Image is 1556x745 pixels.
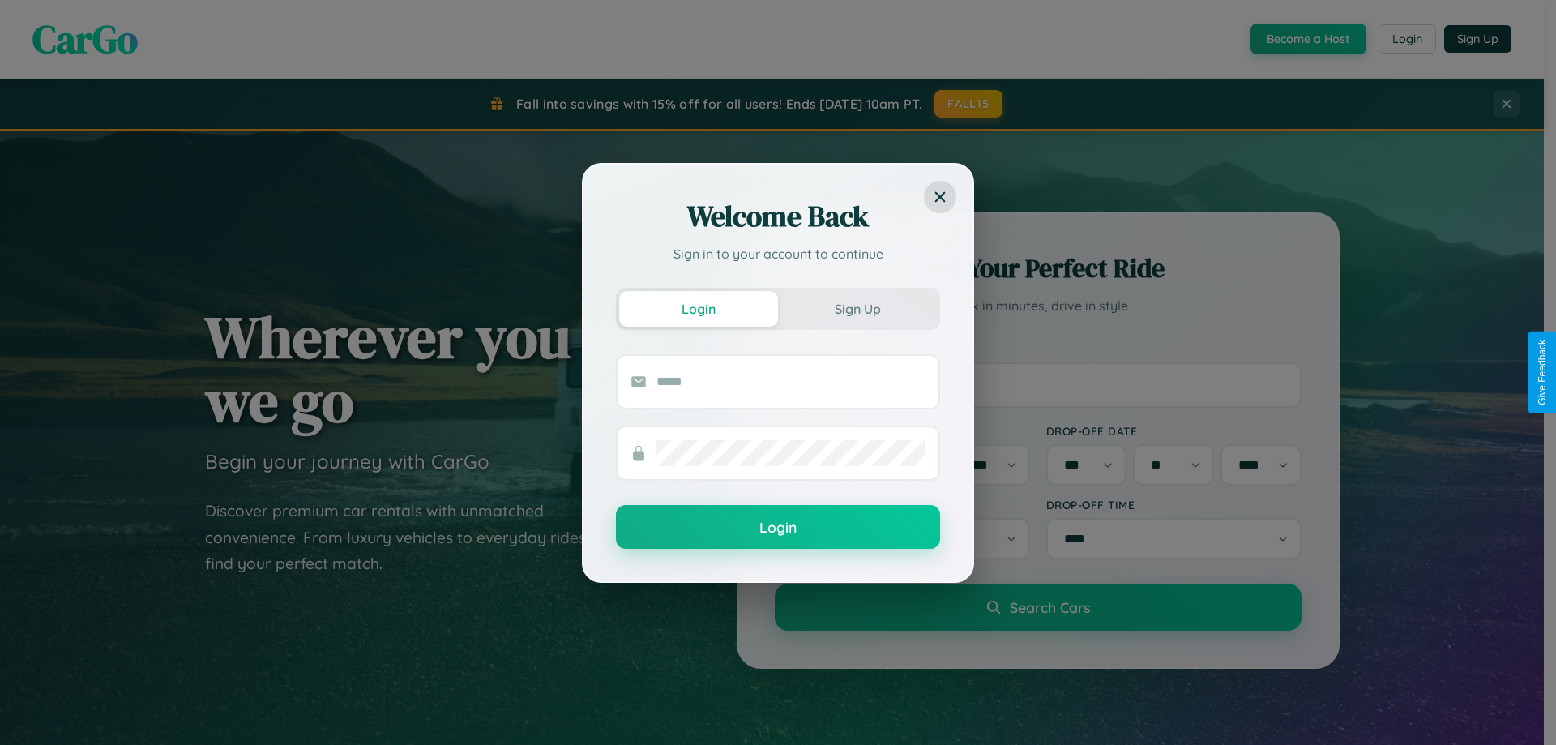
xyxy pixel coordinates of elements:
button: Login [616,505,940,549]
button: Login [619,291,778,327]
h2: Welcome Back [616,197,940,236]
div: Give Feedback [1537,340,1548,405]
button: Sign Up [778,291,937,327]
p: Sign in to your account to continue [616,244,940,263]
